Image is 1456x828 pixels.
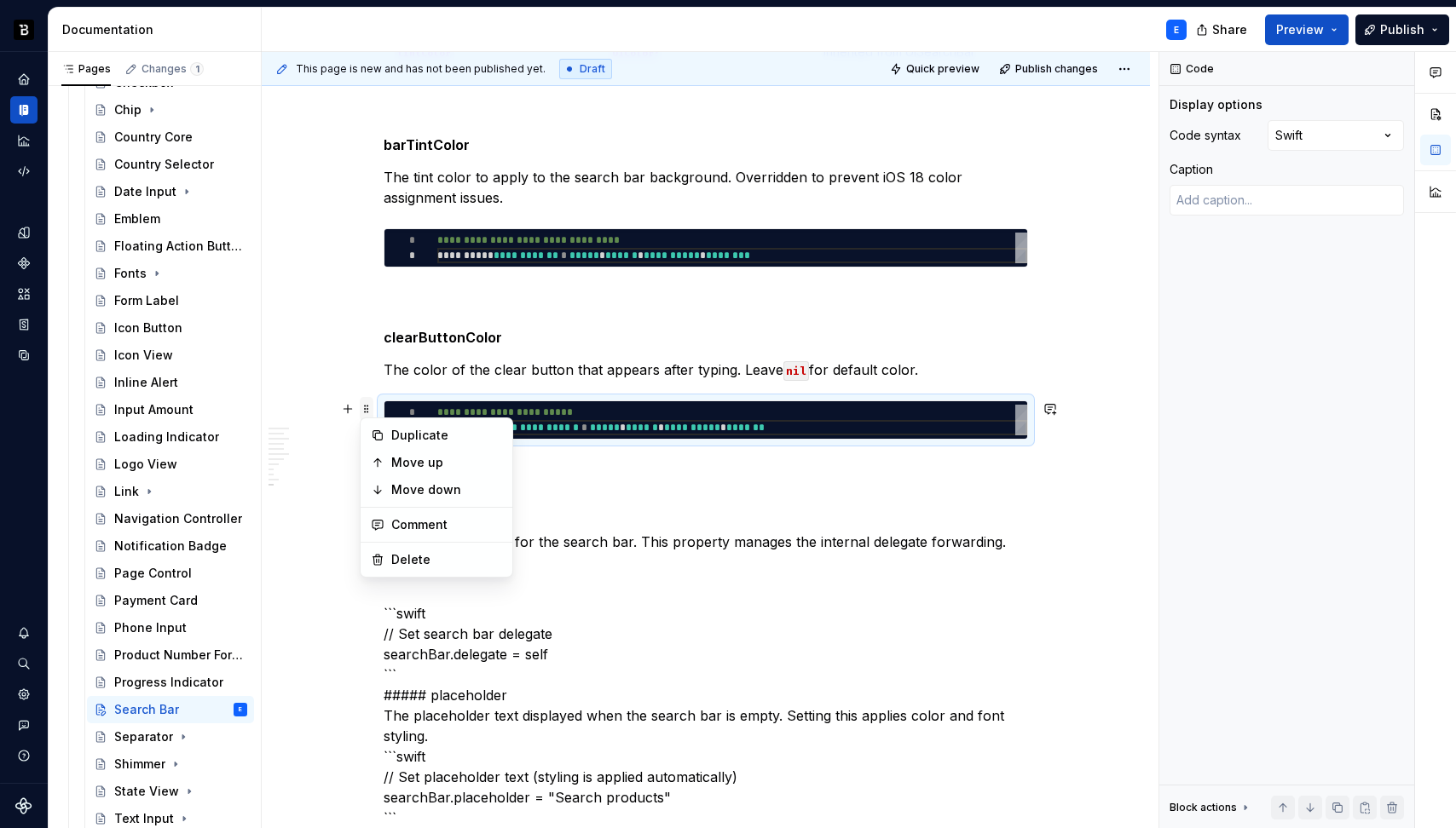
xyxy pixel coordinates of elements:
[114,374,178,391] div: Inline Alert
[114,810,174,827] div: Text Input
[391,516,502,533] div: Comment
[1170,127,1241,144] div: Code syntax
[87,178,254,205] a: Date Input
[114,210,160,227] div: Emblem
[114,456,177,473] div: Logo View
[384,501,1028,518] h5: delegate
[114,510,242,527] div: Navigation Controller
[10,619,38,647] button: Notifications
[1015,62,1098,76] span: Publish changes
[114,647,244,664] div: Product Number Formatter
[87,723,254,750] a: Separator
[114,592,198,609] div: Payment Card
[384,329,1028,346] h5: clearButtonColor
[142,62,204,76] div: Changes
[391,551,502,568] div: Delete
[87,669,254,696] a: Progress Indicator
[87,641,254,669] a: Product Number Formatter
[87,532,254,560] a: Notification Badge
[10,711,38,739] button: Contact support
[87,423,254,451] a: Loading Indicator
[114,728,173,745] div: Separator
[15,797,32,814] svg: Supernova Logo
[114,183,176,200] div: Date Input
[10,342,38,369] a: Data sources
[114,401,194,418] div: Input Amount
[114,674,223,691] div: Progress Indicator
[10,158,38,185] a: Code automation
[10,96,38,124] a: Documentation
[87,96,254,124] a: Chip
[87,505,254,532] a: Navigation Controller
[114,265,147,282] div: Fonts
[1170,161,1213,178] div: Caption
[87,396,254,423] a: Input Amount
[1174,23,1179,37] div: E
[1170,796,1252,819] div: Block actions
[62,21,254,38] div: Documentation
[114,319,182,336] div: Icon Button
[87,778,254,805] a: State View
[114,347,173,364] div: Icon View
[1355,14,1449,45] button: Publish
[10,681,38,708] a: Settings
[10,280,38,308] a: Assets
[114,538,227,555] div: Notification Badge
[296,62,546,76] span: This page is new and has not been published yet.
[10,219,38,246] a: Design tokens
[10,650,38,677] button: Search ⌘K
[114,565,192,582] div: Page Control
[114,756,165,773] div: Shimmer
[87,287,254,314] a: Form Label
[384,136,1028,153] h5: barTintColor
[114,783,179,800] div: State View
[1212,21,1247,38] span: Share
[87,451,254,478] a: Logo View
[87,696,254,723] a: Search BarE
[1380,21,1424,38] span: Publish
[87,342,254,369] a: Icon View
[239,701,242,718] div: E
[391,454,502,471] div: Move up
[87,151,254,178] a: Country Selector
[1265,14,1349,45] button: Preview
[114,701,179,718] div: Search Bar
[87,124,254,151] a: Country Core
[114,292,179,309] div: Form Label
[580,62,605,76] span: Draft
[1276,21,1324,38] span: Preview
[10,66,38,93] a: Home
[61,62,111,76] div: Pages
[384,359,1028,380] p: The color of the clear button that appears after typing. Leave for default color.
[87,587,254,614] a: Payment Card
[114,238,244,255] div: Floating Action Button
[384,167,1028,208] p: The tint color to apply to the search bar background. Overridden to prevent iOS 18 color assignme...
[87,260,254,287] a: Fonts
[87,750,254,778] a: Shimmer
[10,311,38,338] a: Storybook stories
[87,614,254,641] a: Phone Input
[114,428,219,446] div: Loading Indicator
[87,369,254,396] a: Inline Alert
[885,57,987,81] button: Quick preview
[87,314,254,342] a: Icon Button
[391,481,502,498] div: Move down
[1170,96,1262,113] div: Display options
[114,101,142,118] div: Chip
[906,62,979,76] span: Quick preview
[783,361,809,381] code: nil
[1187,14,1258,45] button: Share
[10,250,38,277] a: Components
